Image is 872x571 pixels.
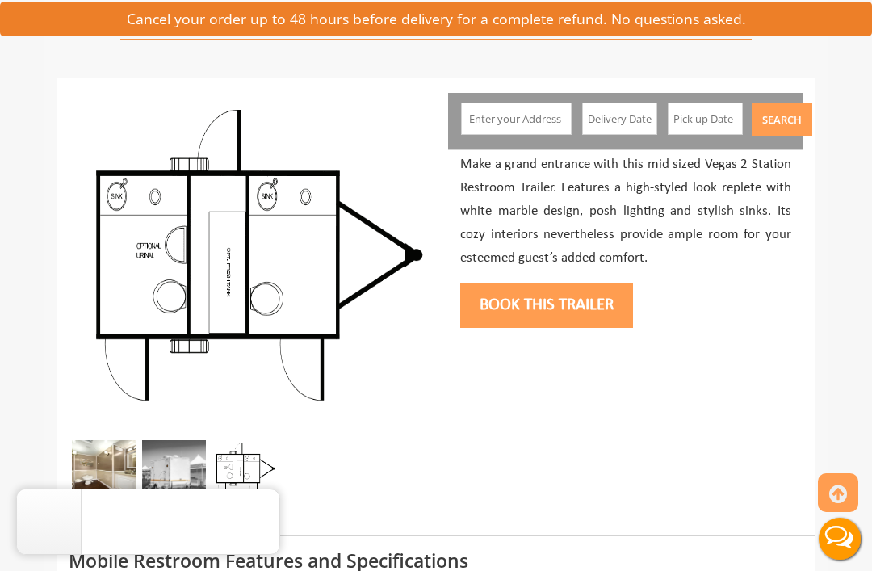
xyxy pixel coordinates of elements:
img: Floor Plan of 2 station restroom with sink and toilet [212,440,275,497]
img: Side view of two station restroom trailer with separate doors for males and females [142,440,206,497]
input: Enter your Address [461,103,571,135]
img: Inside of complete restroom with a stall and mirror [72,440,136,497]
button: Live Chat [807,506,872,571]
span: Two Station Vegas Restroom Trailer : 7′ x 12′ [120,1,751,40]
button: Search [752,103,812,136]
input: Pick up Date [668,103,744,135]
p: Make a grand entrance with this mid sized Vegas 2 Station Restroom Trailer. Features a high-style... [460,153,791,271]
img: Side view of two station restroom trailer with separate doors for males and females [69,93,424,416]
h3: Mobile Restroom Features and Specifications [69,551,803,571]
input: Delivery Date [582,103,658,135]
button: Book this trailer [460,283,633,328]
